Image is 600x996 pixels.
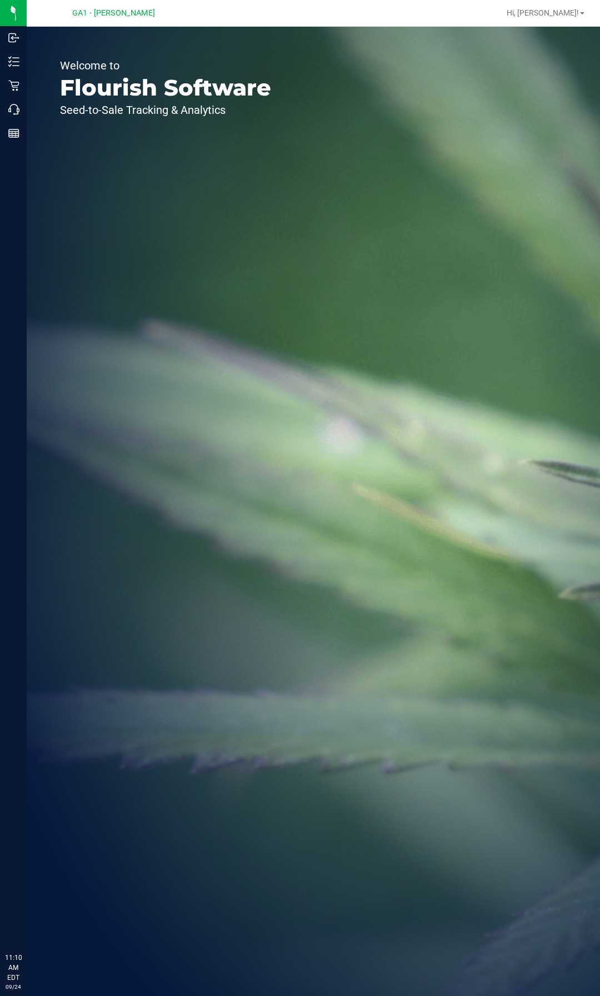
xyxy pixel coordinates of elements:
[507,8,579,17] span: Hi, [PERSON_NAME]!
[11,907,44,940] iframe: Resource center
[8,104,19,115] inline-svg: Call Center
[60,60,271,71] p: Welcome to
[5,983,22,991] p: 09/24
[8,128,19,139] inline-svg: Reports
[5,953,22,983] p: 11:10 AM EDT
[8,32,19,43] inline-svg: Inbound
[8,80,19,91] inline-svg: Retail
[72,8,155,18] span: GA1 - [PERSON_NAME]
[60,104,271,116] p: Seed-to-Sale Tracking & Analytics
[60,77,271,99] p: Flourish Software
[8,56,19,67] inline-svg: Inventory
